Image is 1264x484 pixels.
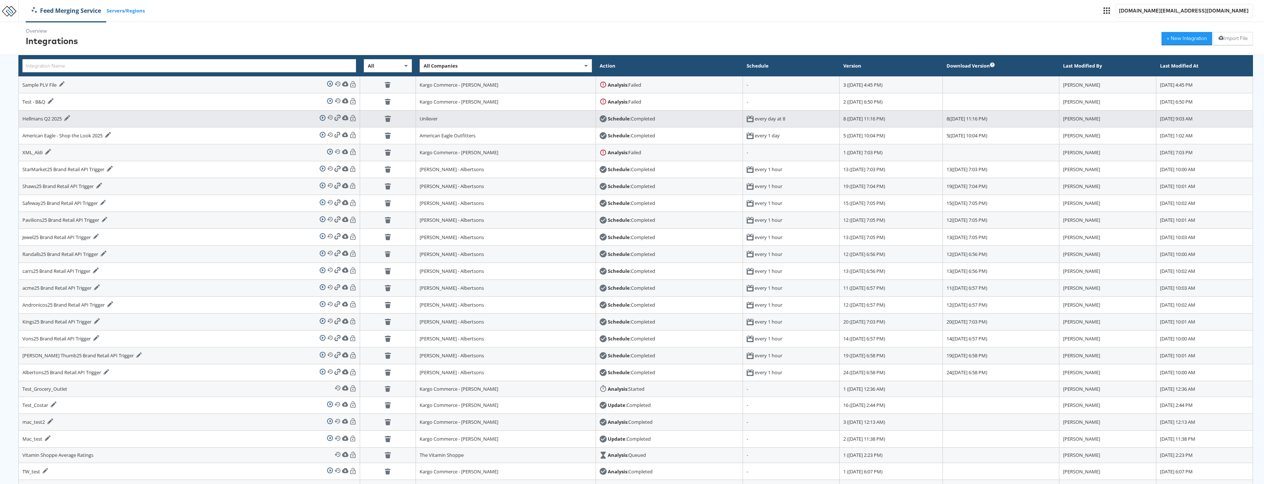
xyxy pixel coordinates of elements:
[947,115,1055,122] div: 8 ( [DATE] 11:16 PM )
[747,468,836,475] div: -
[1156,330,1253,347] td: [DATE] 10:00 AM
[1059,246,1156,263] td: [PERSON_NAME]
[416,195,596,212] td: [PERSON_NAME] - Albertsons
[1156,381,1253,397] td: [DATE] 12:36 AM
[1156,76,1253,93] td: [DATE] 4:45 PM
[416,364,596,381] td: [PERSON_NAME] - Albertsons
[1156,430,1253,447] td: [DATE] 11:38 PM
[743,55,839,76] th: Schedule
[608,386,644,393] div: : Started
[747,149,836,156] div: -
[608,149,627,156] strong: Analysis
[947,234,1055,241] div: 13 ( [DATE] 7:05 PM )
[755,318,782,325] div: every 1 hour
[22,301,113,308] div: Andronicos25 Brand Retail API Trigger
[747,452,836,459] div: -
[126,7,145,14] a: Regions
[755,217,782,224] div: every 1 hour
[947,166,1055,173] div: 13 ( [DATE] 7:03 PM )
[608,285,630,291] strong: Schedule
[1059,76,1156,93] td: [PERSON_NAME]
[416,347,596,364] td: [PERSON_NAME] - Albertsons
[1156,229,1253,246] td: [DATE] 10:03 AM
[368,62,374,69] span: All
[416,161,596,178] td: [PERSON_NAME] - Albertsons
[1156,55,1253,76] th: Last Modified At
[1156,161,1253,178] td: [DATE] 10:00 AM
[26,7,107,15] a: Feed Merging Service
[608,166,630,173] strong: Schedule
[22,267,99,275] div: carrs25 Brand Retail API Trigger
[22,234,99,241] div: Jewel25 Brand Retail API Trigger
[947,318,1055,325] div: 20 ( [DATE] 7:03 PM )
[1059,127,1156,144] td: [PERSON_NAME]
[755,251,782,258] div: every 1 hour
[608,369,630,376] strong: Schedule
[1119,7,1250,14] div: [DOMAIN_NAME][EMAIL_ADDRESS][DOMAIN_NAME]
[1156,296,1253,313] td: [DATE] 10:02 AM
[22,183,102,190] div: Shaws25 Brand Retail API Trigger
[22,284,100,292] div: acme25 Brand Retail API Trigger
[839,279,942,296] td: 11 ([DATE] 6:57 PM)
[839,347,942,364] td: 19 ([DATE] 6:58 PM)
[22,200,106,207] div: Safeway25 Brand Retail API Trigger
[608,285,655,292] div: : Completed
[1156,313,1253,330] td: [DATE] 10:01 AM
[1156,463,1253,480] td: [DATE] 6:07 PM
[839,195,942,212] td: 15 ([DATE] 7:05 PM)
[747,402,836,409] div: -
[608,419,653,426] div: : Completed
[747,386,836,393] div: -
[608,149,641,156] div: : Failed
[839,127,942,144] td: 5 ([DATE] 10:04 PM)
[608,318,630,325] strong: Schedule
[608,318,655,325] div: : Completed
[22,98,54,105] div: Test - B&Q
[416,212,596,229] td: [PERSON_NAME] - Albertsons
[22,318,100,325] div: Kings25 Brand Retail API Trigger
[839,246,942,263] td: 12 ([DATE] 6:56 PM)
[608,402,651,409] div: : Completed
[416,93,596,110] td: Kargo Commerce - [PERSON_NAME]
[22,217,108,224] div: Pavilions25 Brand Retail API Trigger
[947,217,1055,224] div: 12 ( [DATE] 7:05 PM )
[608,452,627,458] strong: Analysis
[26,7,145,15] div: /
[608,98,641,105] div: : Failed
[755,166,782,173] div: every 1 hour
[1156,195,1253,212] td: [DATE] 10:02 AM
[1156,178,1253,195] td: [DATE] 10:01 AM
[839,263,942,279] td: 13 ([DATE] 6:56 PM)
[608,217,655,224] div: : Completed
[608,436,651,443] div: : Completed
[416,397,596,413] td: Kargo Commerce - [PERSON_NAME]
[755,200,782,207] div: every 1 hour
[755,301,782,308] div: every 1 hour
[608,234,630,241] strong: Schedule
[755,268,782,275] div: every 1 hour
[416,76,596,93] td: Kargo Commerce - [PERSON_NAME]
[755,352,782,359] div: every 1 hour
[22,59,356,72] input: Integration Name
[1059,279,1156,296] td: [PERSON_NAME]
[608,132,630,139] strong: Schedule
[747,98,836,105] div: -
[608,183,655,190] div: : Completed
[416,463,596,480] td: Kargo Commerce - [PERSON_NAME]
[1156,212,1253,229] td: [DATE] 10:01 AM
[416,279,596,296] td: [PERSON_NAME] - Albertsons
[1059,413,1156,430] td: [PERSON_NAME]
[1059,212,1156,229] td: [PERSON_NAME]
[608,268,655,275] div: : Completed
[608,452,646,459] div: : Queued
[1156,127,1253,144] td: [DATE] 1:02 AM
[1213,32,1253,45] button: Import File
[22,468,49,475] div: TW_test
[22,81,65,89] div: Sample PLV File
[839,76,942,93] td: 3 ([DATE] 4:45 PM)
[755,183,782,190] div: every 1 hour
[22,418,53,426] div: mac_test2
[947,200,1055,207] div: 15 ( [DATE] 7:05 PM )
[1161,32,1212,45] button: + New Integration
[755,115,785,122] div: every day at 8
